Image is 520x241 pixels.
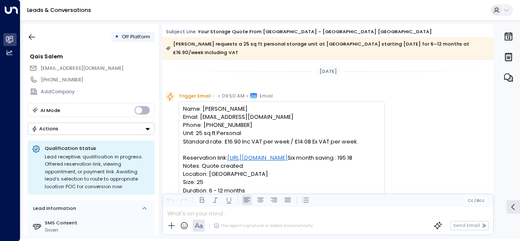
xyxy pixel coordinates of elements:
[28,123,154,135] button: Actions
[179,195,189,205] button: Redo
[465,197,487,204] button: Cc|Bcc
[40,65,123,72] span: [EMAIL_ADDRESS][DOMAIN_NAME]
[31,205,76,212] div: Lead Information
[27,6,91,14] a: Leads & Conversations
[122,33,150,40] span: Off Platform
[198,28,432,35] div: Your storage quote from [GEOGRAPHIC_DATA] - [GEOGRAPHIC_DATA] [GEOGRAPHIC_DATA]
[40,65,123,72] span: q.salem@prestigeglobal.co.uk
[115,31,119,43] div: •
[45,145,150,152] p: Qualification Status
[317,66,340,76] div: [DATE]
[474,198,476,203] span: |
[222,92,245,100] span: 09:50 AM
[166,28,197,35] span: Subject Line:
[41,88,154,95] div: AddCompany
[227,154,288,162] a: [URL][DOMAIN_NAME]
[166,40,489,57] div: [PERSON_NAME] requests a 25 sq ft personal storage unit at [GEOGRAPHIC_DATA] starting [DATE] for ...
[212,92,214,100] span: •
[260,92,273,100] span: Email
[41,76,154,83] div: [PHONE_NUMBER]
[28,123,154,135] div: Button group with a nested menu
[45,153,150,191] div: Lead receptive; qualification in progress. Offered reservation link, viewing appointment, or paym...
[218,92,220,100] span: •
[45,219,151,227] label: SMS Consent
[214,223,313,229] div: The agent signature is added automatically
[165,195,175,205] button: Undo
[468,198,484,203] span: Cc Bcc
[40,106,60,115] div: AI Mode
[45,227,151,234] div: Given
[31,126,58,132] div: Actions
[30,52,154,60] div: Qais Salem
[179,92,211,100] span: Trigger Email
[246,92,249,100] span: •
